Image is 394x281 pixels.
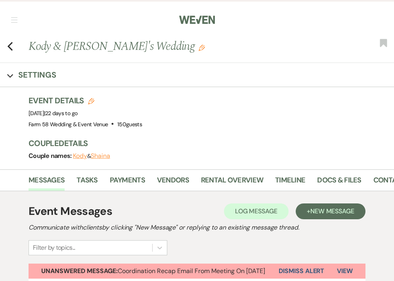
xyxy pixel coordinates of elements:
span: & [73,152,110,159]
span: 22 days to go [45,110,78,117]
button: View [324,264,365,279]
span: 150 guests [117,121,142,128]
button: Log Message [224,203,289,219]
img: Weven Logo [179,11,215,28]
a: Timeline [275,175,305,191]
a: Tasks [77,175,98,191]
span: View [337,267,353,275]
h1: Event Messages [29,203,112,220]
h1: Kody & [PERSON_NAME]'s Wedding [29,38,318,55]
button: Kody [73,153,87,159]
span: [DATE] [29,110,77,117]
a: Vendors [157,175,189,191]
button: Shaina [91,153,110,159]
a: Rental Overview [201,175,263,191]
button: Settings [7,69,56,80]
span: Log Message [235,207,277,215]
div: Filter by topics... [33,243,75,253]
button: Unanswered Message:Coordination Recap Email From Meeting On [DATE] [29,264,279,279]
a: Docs & Files [317,175,361,191]
button: Dismiss Alert [279,264,324,279]
h3: Event Details [29,95,142,106]
span: Coordination Recap Email From Meeting On [DATE] [41,267,265,275]
h2: Communicate with clients by clicking "New Message" or replying to an existing message thread. [29,223,365,232]
h3: Couple Details [29,138,386,149]
strong: Unanswered Message: [41,267,118,275]
a: Messages [29,175,65,191]
a: Payments [110,175,145,191]
h3: Settings [18,69,56,80]
span: | [44,110,77,117]
span: Farm 58 Wedding & Event Venue [29,121,108,128]
span: Couple names: [29,152,73,160]
span: New Message [310,207,354,215]
button: Edit [199,44,205,51]
button: +New Message [296,203,365,219]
